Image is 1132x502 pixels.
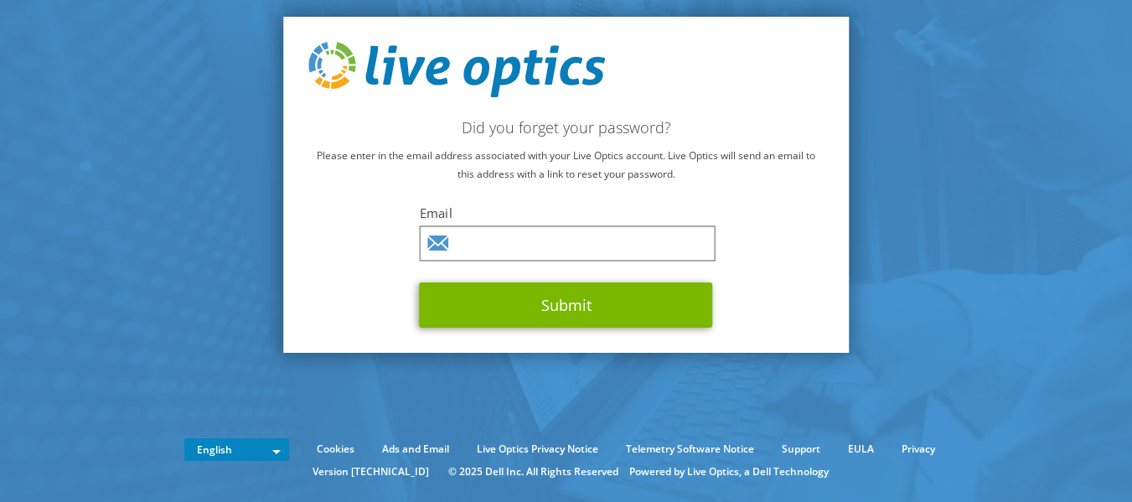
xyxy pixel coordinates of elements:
[308,42,605,97] img: live_optics_svg.svg
[308,118,824,137] h2: Did you forget your password?
[308,147,824,184] p: Please enter in the email address associated with your Live Optics account. Live Optics will send...
[769,440,833,458] a: Support
[889,440,948,458] a: Privacy
[629,463,829,481] li: Powered by Live Optics, a Dell Technology
[304,440,367,458] a: Cookies
[835,440,886,458] a: EULA
[420,204,713,221] label: Email
[420,282,713,328] button: Submit
[440,463,627,481] li: © 2025 Dell Inc. All Rights Reserved
[370,440,462,458] a: Ads and Email
[304,463,437,481] li: Version [TECHNICAL_ID]
[613,440,767,458] a: Telemetry Software Notice
[464,440,611,458] a: Live Optics Privacy Notice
